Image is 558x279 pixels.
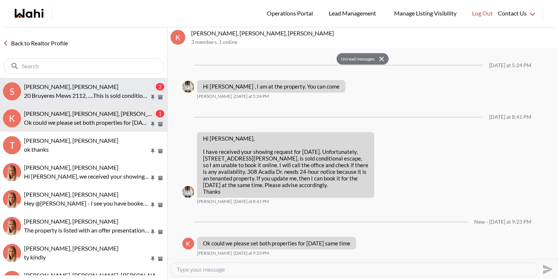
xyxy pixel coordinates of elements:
[3,82,21,100] div: S
[182,81,194,93] img: R
[170,30,185,45] div: K
[149,94,156,100] button: Pin
[24,137,118,144] span: [PERSON_NAME], [PERSON_NAME]
[156,148,164,154] button: Archive
[24,218,118,225] span: [PERSON_NAME], [PERSON_NAME]
[489,62,531,69] div: [DATE] at 5:24 PM
[392,8,459,18] span: Manage Listing Visibility
[3,244,21,262] div: TIGRAN ARUSTAMYAN, Michelle
[3,190,21,208] div: Sourav Singh, Michelle
[234,199,269,204] time: 2025-09-17T00:41:54.420Z
[3,136,21,154] div: T
[267,8,316,18] span: Operations Portal
[3,163,21,181] div: Kathy Fratric, Michelle
[149,121,156,127] button: Pin
[489,114,531,120] div: [DATE] at 8:41 PM
[3,190,21,208] img: S
[24,191,118,198] span: [PERSON_NAME], [PERSON_NAME]
[234,250,269,256] time: 2025-09-17T01:23:24.810Z
[191,30,555,37] p: [PERSON_NAME], [PERSON_NAME], [PERSON_NAME]
[156,229,164,235] button: Archive
[156,175,164,181] button: Archive
[15,9,44,18] a: Wahi homepage
[182,238,194,249] div: K
[538,261,555,278] button: Send
[149,175,156,181] button: Pin
[329,8,379,18] span: Lead Management
[203,83,340,90] p: Hi [PERSON_NAME] , I am at the property. You can come
[24,253,149,262] p: ty kindly
[24,245,118,252] span: [PERSON_NAME], [PERSON_NAME]
[191,39,555,45] p: 3 members , 1 online
[203,240,350,247] p: Ok could we please set both properties for [DATE] same time
[156,110,164,117] div: 1
[197,93,232,99] span: [PERSON_NAME]
[182,81,194,93] div: Rohit Duggal
[24,226,149,235] p: The property is listed with an offer presentation date set for [DATE] 7:00 PM. This typically mea...
[3,217,21,235] img: O
[197,199,232,204] span: [PERSON_NAME]
[149,202,156,208] button: Pin
[203,148,368,195] p: I have received your showing request for [DATE]. Unfortunately, [STREET_ADDRESS][PERSON_NAME], is...
[24,172,149,181] p: Hi [PERSON_NAME], we received your showing requests - exciting 🎉 . We will be in touch shortly.
[24,83,118,90] span: [PERSON_NAME], [PERSON_NAME]
[24,91,149,100] p: 20 Bruyeres Mews 2112, ….This is sold conditionally as well but we can still see if you want pls ...
[182,186,194,198] img: R
[149,148,156,154] button: Pin
[177,266,532,273] textarea: Type your message
[197,250,232,256] span: [PERSON_NAME]
[24,199,149,208] p: Hey @[PERSON_NAME] - I see you have booked in showings from 9 AM onwards and then start again fro...
[337,53,377,65] button: Unread messages
[203,135,368,142] p: Hi [PERSON_NAME],
[234,93,269,99] time: 2025-09-15T21:24:31.734Z
[3,163,21,181] img: K
[3,244,21,262] img: T
[149,256,156,262] button: Pin
[156,83,164,90] div: 2
[24,272,167,279] span: [PERSON_NAME], [PERSON_NAME], [PERSON_NAME]
[24,118,149,127] p: Ok could we please set both properties for [DATE] same time
[156,121,164,127] button: Archive
[22,62,147,70] input: Search
[3,109,21,127] div: K
[182,186,194,198] div: Rohit Duggal
[24,164,118,171] span: [PERSON_NAME], [PERSON_NAME]
[3,217,21,235] div: Omar Hijazi, Michelle
[24,145,149,154] p: ok thanks
[472,8,493,18] span: Log Out
[149,229,156,235] button: Pin
[156,202,164,208] button: Archive
[156,94,164,100] button: Archive
[24,110,167,117] span: [PERSON_NAME], [PERSON_NAME], [PERSON_NAME]
[156,256,164,262] button: Archive
[474,219,531,225] div: New - [DATE] at 9:23 PM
